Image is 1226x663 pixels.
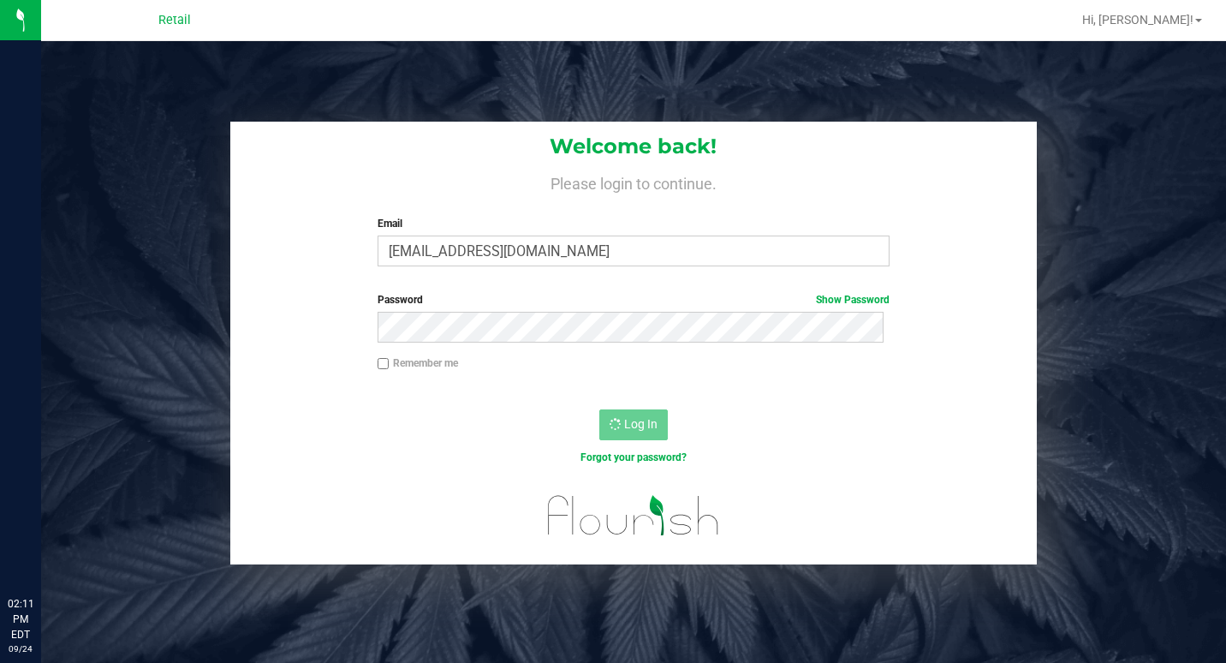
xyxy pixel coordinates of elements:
[230,171,1038,192] h4: Please login to continue.
[533,483,735,548] img: flourish_logo.svg
[230,135,1038,158] h1: Welcome back!
[580,451,687,463] a: Forgot your password?
[378,358,390,370] input: Remember me
[378,355,458,371] label: Remember me
[158,13,191,27] span: Retail
[378,294,423,306] span: Password
[599,409,668,440] button: Log In
[8,642,33,655] p: 09/24
[1082,13,1193,27] span: Hi, [PERSON_NAME]!
[8,596,33,642] p: 02:11 PM EDT
[378,216,890,231] label: Email
[816,294,890,306] a: Show Password
[624,417,658,431] span: Log In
